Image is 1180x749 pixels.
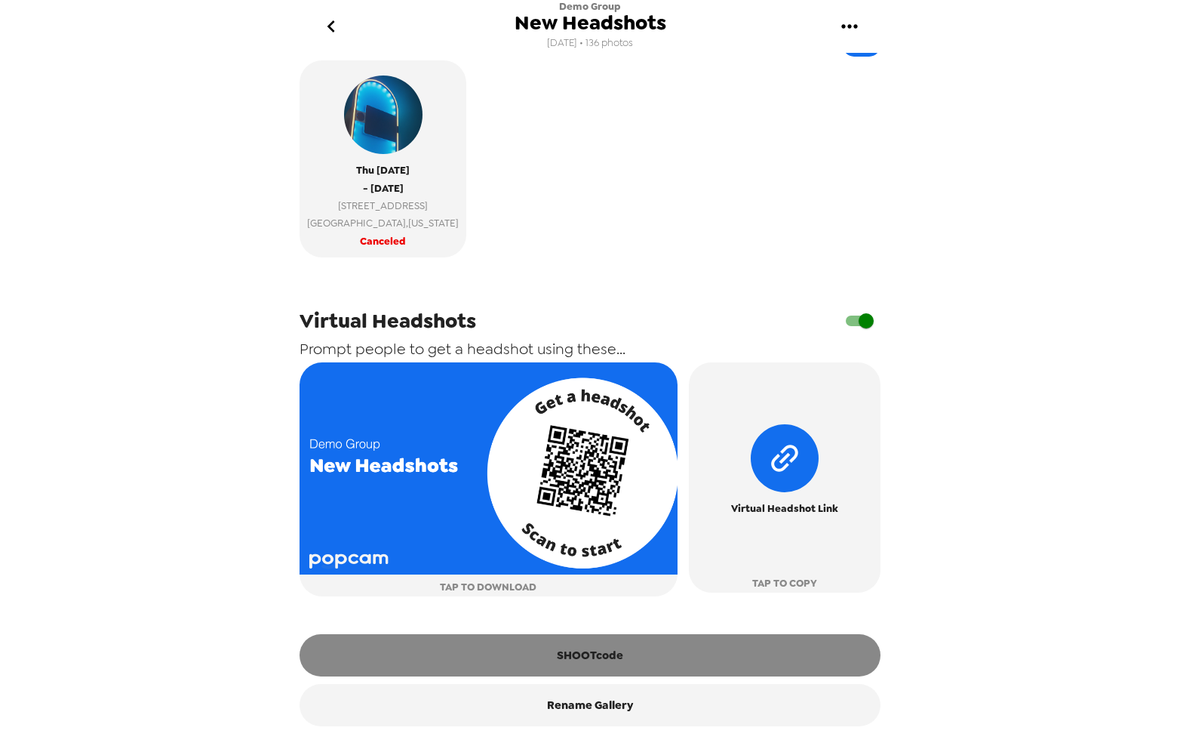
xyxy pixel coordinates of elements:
span: - [DATE] [363,180,404,197]
button: SHOOTcode [300,634,880,677]
button: go back [306,2,355,51]
span: [DATE] • 136 photos [547,33,633,54]
img: qr card [300,362,678,575]
span: Virtual Headshots [300,307,476,334]
span: [STREET_ADDRESS] [307,197,459,214]
span: [GEOGRAPHIC_DATA] , [US_STATE] [307,214,459,232]
span: Thu [DATE] [356,162,410,179]
button: Virtual Headshot LinkTAP TO COPY [689,362,880,593]
span: Canceled [360,233,406,250]
button: popcam exampleThu [DATE]- [DATE][STREET_ADDRESS][GEOGRAPHIC_DATA],[US_STATE]Canceled [300,60,466,257]
span: Virtual Headshot Link [731,500,838,517]
span: TAP TO COPY [752,575,817,592]
button: TAP TO DOWNLOAD [300,362,678,596]
img: popcam example [344,76,423,154]
button: gallery menu [825,2,874,51]
span: New Headshots [515,13,666,33]
span: Prompt people to get a headshot using these... [300,339,625,359]
button: + [843,34,880,57]
button: Rename Gallery [300,684,880,726]
span: TAP TO DOWNLOAD [440,578,536,596]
